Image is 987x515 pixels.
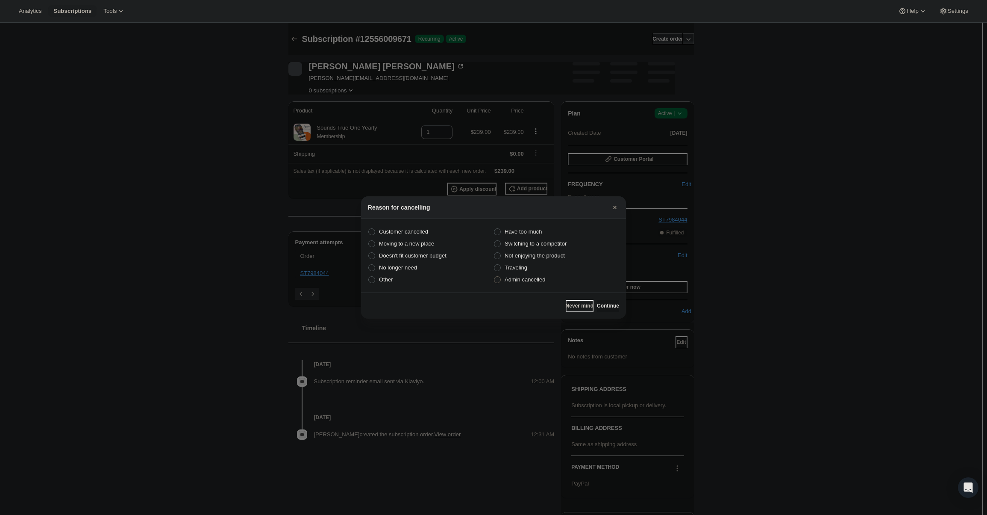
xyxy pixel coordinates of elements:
button: Help [893,5,932,17]
span: Subscriptions [53,8,91,15]
span: Doesn't fit customer budget [379,252,446,259]
button: Settings [934,5,973,17]
h2: Reason for cancelling [368,203,430,212]
div: Open Intercom Messenger [958,477,978,498]
button: Subscriptions [48,5,97,17]
span: Customer cancelled [379,228,428,235]
button: Tools [98,5,130,17]
span: Have too much [505,228,542,235]
span: Never mind [566,302,593,309]
span: Other [379,276,393,283]
span: No longer need [379,264,417,271]
button: Close [609,201,621,213]
span: Traveling [505,264,527,271]
span: Analytics [19,8,41,15]
span: Tools [103,8,117,15]
span: Moving to a new place [379,240,434,247]
span: Help [907,8,918,15]
button: Analytics [14,5,47,17]
span: Admin cancelled [505,276,545,283]
span: Settings [948,8,968,15]
span: Switching to a competitor [505,240,567,247]
button: Never mind [566,300,593,312]
span: Not enjoying the product [505,252,565,259]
